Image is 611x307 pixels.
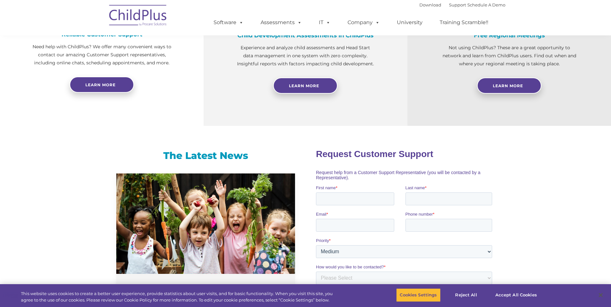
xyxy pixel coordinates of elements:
span: Learn More [289,83,319,88]
img: ChildPlus by Procare Solutions [106,0,170,33]
button: Accept All Cookies [492,288,540,302]
button: Close [594,288,608,302]
a: Schedule A Demo [467,2,505,7]
h4: Free Regional Meetings [440,32,579,39]
p: Experience and analyze child assessments and Head Start data management in one system with zero c... [236,44,375,68]
a: University [390,16,429,29]
button: Reject All [446,288,486,302]
span: Learn More [493,83,523,88]
a: Assessments [254,16,308,29]
a: Training Scramble!! [433,16,495,29]
span: Learn more [85,82,116,87]
a: Learn more [70,77,134,93]
font: | [419,2,505,7]
p: Need help with ChildPlus? We offer many convenient ways to contact our amazing Customer Support r... [32,43,171,67]
a: Learn More [477,78,541,94]
a: IT [312,16,337,29]
a: Software [207,16,250,29]
div: This website uses cookies to create a better user experience, provide statistics about user visit... [21,291,336,303]
button: Cookies Settings [396,288,440,302]
h4: Child Development Assessments in ChildPlus [236,32,375,39]
a: Company [341,16,386,29]
h3: The Latest News [116,149,295,162]
a: Download [419,2,441,7]
p: Not using ChildPlus? These are a great opportunity to network and learn from ChildPlus users. Fin... [440,44,579,68]
a: Support [449,2,466,7]
a: Learn More [273,78,338,94]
